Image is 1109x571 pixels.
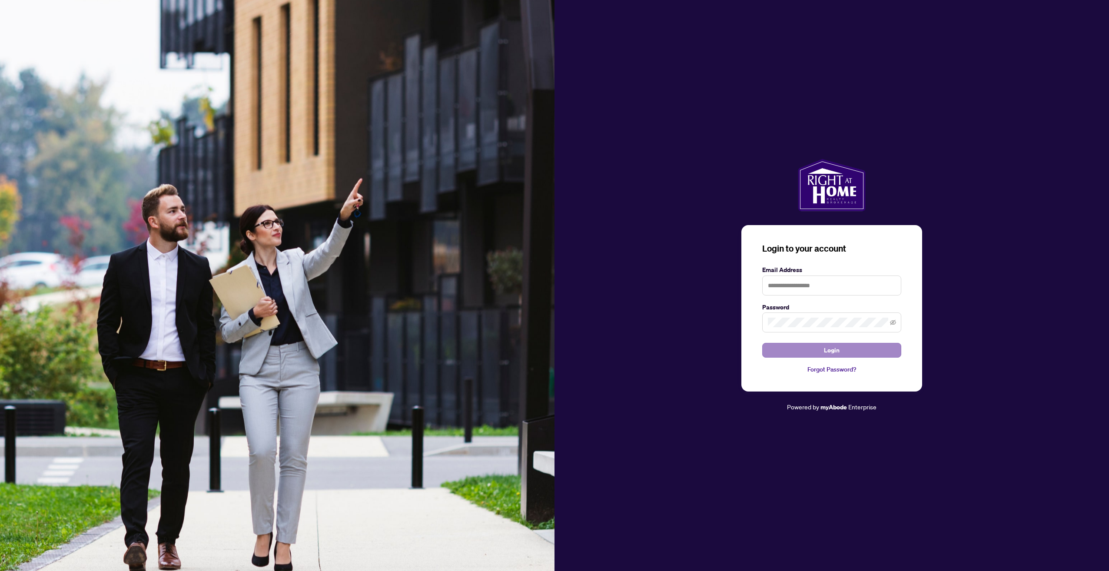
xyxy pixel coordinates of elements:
a: Forgot Password? [762,365,901,374]
label: Email Address [762,265,901,275]
label: Password [762,302,901,312]
img: ma-logo [798,159,865,211]
span: Powered by [787,403,819,411]
span: Enterprise [848,403,877,411]
span: Login [824,343,840,357]
button: Login [762,343,901,358]
h3: Login to your account [762,242,901,255]
span: eye-invisible [890,319,896,325]
a: myAbode [820,402,847,412]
